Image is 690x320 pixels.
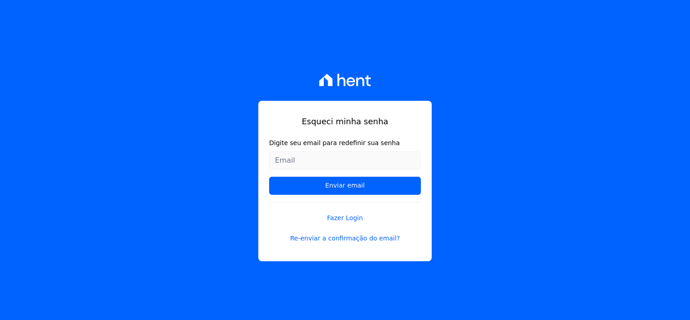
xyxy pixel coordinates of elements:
[269,202,421,223] a: Fazer Login
[269,138,421,148] label: Digite seu email para redefinir sua senha
[269,177,421,195] input: Enviar email
[269,234,421,243] a: Re-enviar a confirmação do email?
[269,115,421,127] h1: Esqueci minha senha
[269,151,421,169] input: Email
